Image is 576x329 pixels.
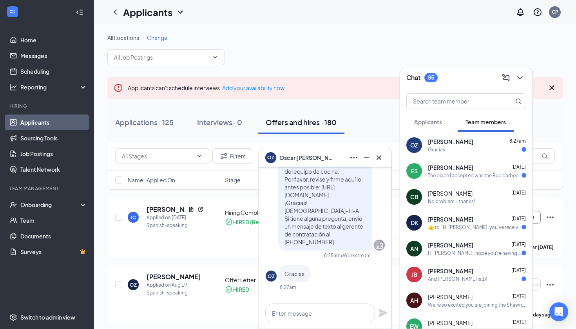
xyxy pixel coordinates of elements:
[349,153,359,162] svg: Ellipses
[196,153,203,159] svg: ChevronDown
[428,198,475,205] div: No problem - thanks!
[414,118,442,125] span: Applicants
[428,250,522,256] div: Hi [PERSON_NAME] I hope you're having a good weekend so far. I was wondering in contacting you to...
[122,152,193,160] input: All Stages
[375,240,384,250] svg: Company
[222,84,284,91] a: Add your availability now
[20,201,81,209] div: Onboarding
[147,214,204,222] div: Applied on [DATE]
[428,164,473,171] span: [PERSON_NAME]
[9,103,86,109] div: Hiring
[515,73,525,82] svg: ChevronDown
[428,138,473,145] span: [PERSON_NAME]
[20,115,87,130] a: Applicants
[500,71,512,84] button: ComposeMessage
[552,9,558,15] div: CP
[428,215,473,223] span: [PERSON_NAME]
[268,273,275,280] div: OZ
[360,151,373,164] button: Minimize
[197,117,242,127] div: Interviews · 0
[147,273,201,281] h5: [PERSON_NAME]
[225,285,233,293] svg: CheckmarkCircle
[123,5,172,19] h1: Applicants
[107,34,139,41] span: All Locations
[341,252,371,259] span: • Workstream
[428,74,434,81] div: 85
[9,185,86,192] div: Team Management
[197,206,204,213] svg: Reapply
[410,245,418,253] div: AN
[511,267,526,273] span: [DATE]
[9,83,17,91] svg: Analysis
[219,151,228,161] svg: Filter
[410,193,418,201] div: CB
[511,216,526,222] span: [DATE]
[549,302,568,321] div: Open Intercom Messenger
[533,7,542,17] svg: QuestionInfo
[188,206,194,213] svg: Document
[515,98,522,104] svg: MagnifyingGlass
[428,146,445,153] div: Gracias
[511,242,526,247] span: [DATE]
[362,153,371,162] svg: Minimize
[266,117,337,127] div: Offers and hires · 180
[130,214,136,221] div: JC
[428,267,473,275] span: [PERSON_NAME]
[20,48,87,64] a: Messages
[428,189,473,197] span: [PERSON_NAME]
[280,284,296,291] div: 8:27am
[428,172,522,179] div: The place I accepted was the Rub barbecue and they pay $16 per hour plus a tip pool.
[411,219,418,227] div: DK
[428,302,526,308] div: We're so excited you are joining the Shawnee Mission [DEMOGRAPHIC_DATA]-fil-Ateam ! Do you know a...
[130,282,137,288] div: OZ
[428,293,473,301] span: [PERSON_NAME]
[212,54,218,60] svg: ChevronDown
[348,151,360,164] button: Ellipses
[225,209,294,216] div: Hiring Complete
[233,285,249,293] div: HIRED
[428,276,487,282] div: And [PERSON_NAME] is 14
[20,244,87,260] a: SurveysCrown
[511,164,526,170] span: [DATE]
[411,167,418,175] div: ES
[511,293,526,299] span: [DATE]
[428,224,522,231] div: ​👍​ to “ Hi [PERSON_NAME], you've received a document signature request from [DEMOGRAPHIC_DATA]-f...
[212,148,252,164] button: Filter Filters
[176,7,185,17] svg: ChevronDown
[284,270,304,277] span: Gracias
[378,308,388,318] svg: Plane
[20,64,87,79] a: Scheduling
[407,94,500,109] input: Search team member
[538,244,554,250] b: [DATE]
[411,271,417,278] div: JB
[9,313,17,321] svg: Settings
[511,190,526,196] span: [DATE]
[225,218,233,226] svg: CheckmarkCircle
[20,213,87,228] a: Team
[529,312,554,318] b: 7 days ago
[147,222,204,229] div: Spanish-speaking
[466,118,506,125] span: Team members
[147,205,185,214] h5: [PERSON_NAME]
[509,138,526,144] span: 8:27am
[147,289,201,297] div: Spanish-speaking
[115,117,174,127] div: Applications · 125
[233,218,274,226] div: HIRED (Re-hire)
[20,313,75,321] div: Switch to admin view
[110,7,120,17] svg: ChevronLeft
[542,153,548,159] svg: MagnifyingGlass
[279,153,334,162] span: Oscar [PERSON_NAME]
[20,162,87,177] a: Talent Network
[76,8,83,16] svg: Collapse
[516,7,525,17] svg: Notifications
[9,8,16,16] svg: WorkstreamLogo
[20,146,87,162] a: Job Postings
[428,241,473,249] span: [PERSON_NAME]
[225,176,241,184] span: Stage
[20,130,87,146] a: Sourcing Tools
[501,73,511,82] svg: ComposeMessage
[514,71,526,84] button: ChevronDown
[9,201,17,209] svg: UserCheck
[428,319,473,327] span: [PERSON_NAME]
